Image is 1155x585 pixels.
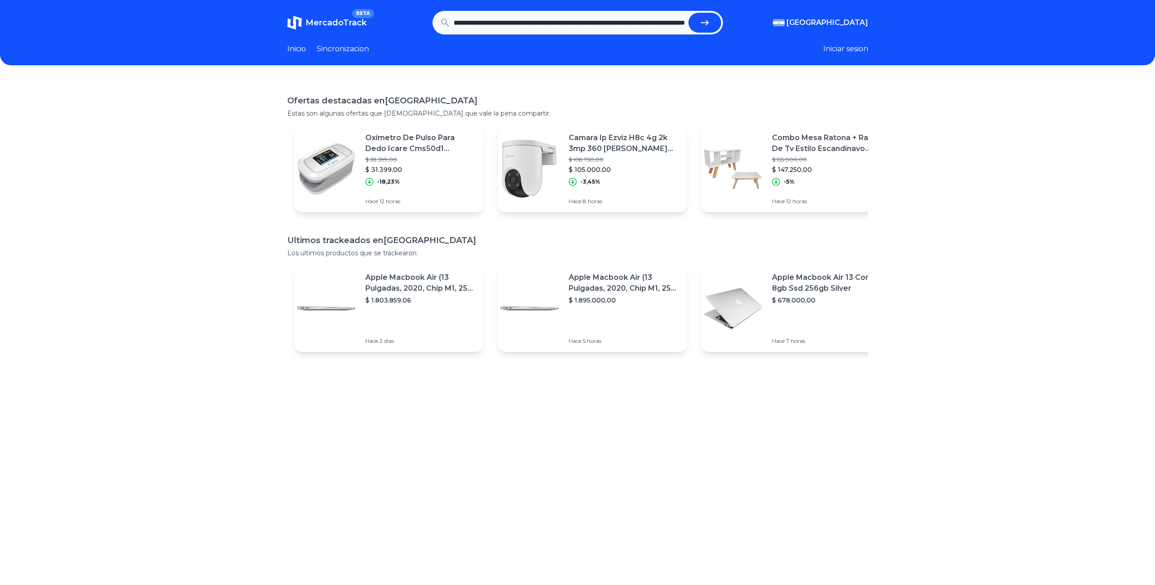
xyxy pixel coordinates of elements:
p: Hace 2 días [365,337,476,345]
p: $ 147.250,00 [772,165,883,174]
span: BETA [352,9,374,18]
p: Hace 12 horas [365,198,476,205]
a: Inicio [287,44,306,54]
h1: Ofertas destacadas en [GEOGRAPHIC_DATA] [287,94,868,107]
a: Featured imageCamara Ip Ezviz H8c 4g 2k 3mp 360 [PERSON_NAME] Color Audio$ 108.750,00$ 105.000,00... [498,125,687,212]
p: Camara Ip Ezviz H8c 4g 2k 3mp 360 [PERSON_NAME] Color Audio [569,132,679,154]
a: MercadoTrackBETA [287,15,367,30]
p: Hace 8 horas [569,198,679,205]
p: Los ultimos productos que se trackearon. [287,249,868,258]
a: Featured imageCombo Mesa Ratona + Rack De Tv Estilo Escandinavo Oferta!$ 155.000,00$ 147.250,00-5... [701,125,890,212]
a: Featured imageOxímetro De Pulso Para Dedo Icare Cms50d1 Blanco/gris$ 38.399,00$ 31.399,00-18,23%H... [295,125,483,212]
a: Sincronizacion [317,44,369,54]
p: Apple Macbook Air (13 Pulgadas, 2020, Chip M1, 256 Gb De Ssd, 8 Gb De Ram) - Plata [365,272,476,294]
img: Featured image [701,137,765,200]
p: Hace 5 horas [569,337,679,345]
img: Featured image [498,137,561,200]
p: Apple Macbook Air (13 Pulgadas, 2020, Chip M1, 256 Gb De Ssd, 8 Gb De Ram) - Plata [569,272,679,294]
a: Featured imageApple Macbook Air 13 Core I5 8gb Ssd 256gb Silver$ 678.000,00Hace 7 horas [701,265,890,352]
p: Estas son algunas ofertas que [DEMOGRAPHIC_DATA] que vale la pena compartir. [287,109,868,118]
p: Oxímetro De Pulso Para Dedo Icare Cms50d1 Blanco/gris [365,132,476,154]
a: Featured imageApple Macbook Air (13 Pulgadas, 2020, Chip M1, 256 Gb De Ssd, 8 Gb De Ram) - Plata$... [498,265,687,352]
p: -5% [784,178,795,185]
p: Apple Macbook Air 13 Core I5 8gb Ssd 256gb Silver [772,272,883,294]
p: Combo Mesa Ratona + Rack De Tv Estilo Escandinavo Oferta! [772,132,883,154]
p: $ 155.000,00 [772,156,883,163]
p: $ 108.750,00 [569,156,679,163]
a: Featured imageApple Macbook Air (13 Pulgadas, 2020, Chip M1, 256 Gb De Ssd, 8 Gb De Ram) - Plata$... [295,265,483,352]
img: Featured image [295,277,358,340]
img: Argentina [773,19,785,26]
p: -3,45% [580,178,600,185]
p: -18,23% [377,178,400,185]
p: Hace 12 horas [772,198,883,205]
p: $ 31.399,00 [365,165,476,174]
p: $ 1.895.000,00 [569,296,679,305]
button: Iniciar sesion [823,44,868,54]
img: Featured image [498,277,561,340]
span: MercadoTrack [305,18,367,28]
img: Featured image [701,277,765,340]
p: Hace 7 horas [772,337,883,345]
span: [GEOGRAPHIC_DATA] [786,17,868,28]
p: $ 678.000,00 [772,296,883,305]
h1: Ultimos trackeados en [GEOGRAPHIC_DATA] [287,234,868,247]
img: Featured image [295,137,358,200]
p: $ 38.399,00 [365,156,476,163]
p: $ 1.803.859,06 [365,296,476,305]
img: MercadoTrack [287,15,302,30]
p: $ 105.000,00 [569,165,679,174]
button: [GEOGRAPHIC_DATA] [773,17,868,28]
